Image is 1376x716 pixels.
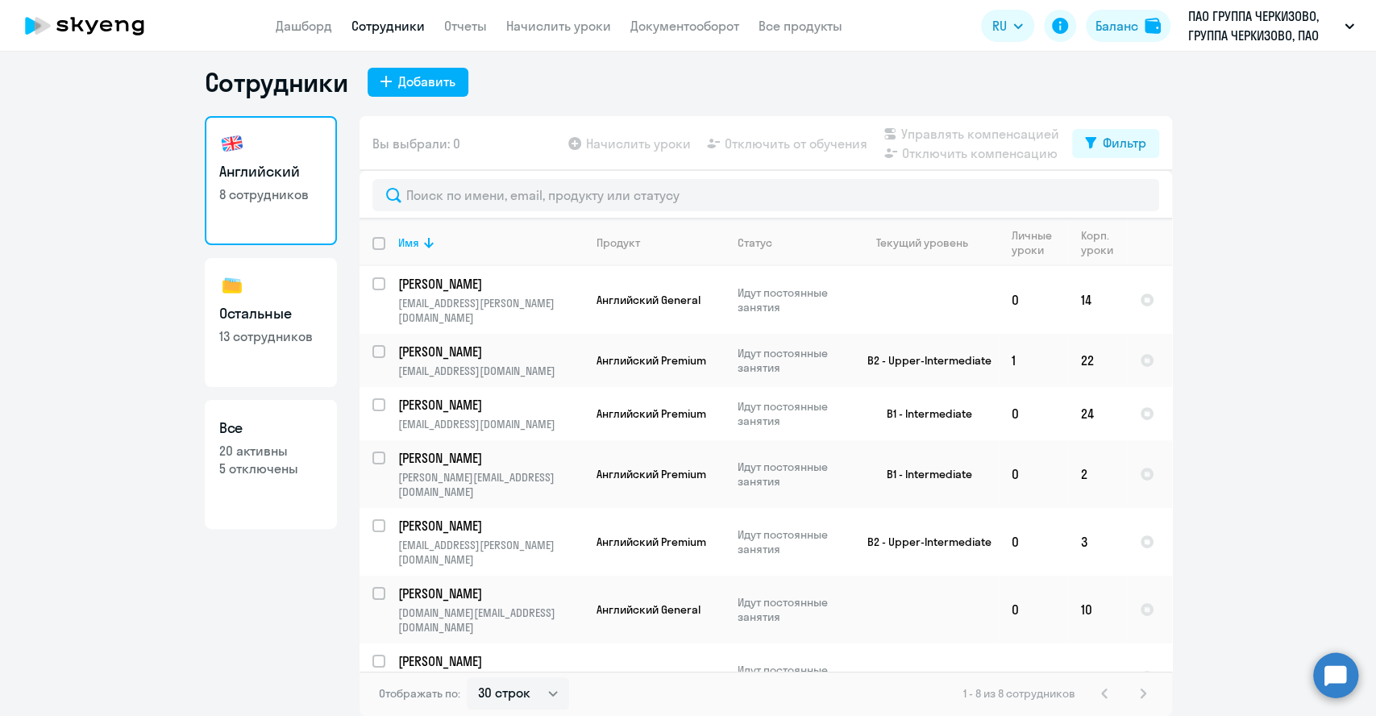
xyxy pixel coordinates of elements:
a: Отчеты [444,18,487,34]
div: Текущий уровень [876,235,968,250]
a: Документооборот [630,18,739,34]
td: B2 - Upper-Intermediate [849,508,999,576]
p: Идут постоянные занятия [738,399,848,428]
td: 14 [1068,266,1127,334]
div: Личные уроки [1012,228,1067,257]
span: Вы выбрали: 0 [372,134,460,153]
span: Английский General [597,670,700,685]
p: [PERSON_NAME] [398,396,580,414]
td: 0 [999,387,1068,440]
p: [PERSON_NAME] [398,652,580,670]
p: 8 сотрудников [219,185,322,203]
button: Фильтр [1072,129,1159,158]
p: [DOMAIN_NAME][EMAIL_ADDRESS][DOMAIN_NAME] [398,606,583,635]
button: Добавить [368,68,468,97]
p: [PERSON_NAME] [398,517,580,535]
div: Фильтр [1103,133,1146,152]
td: B2 - Upper-Intermediate [849,334,999,387]
a: Сотрудники [351,18,425,34]
img: balance [1145,18,1161,34]
p: [EMAIL_ADDRESS][DOMAIN_NAME] [398,364,583,378]
p: [EMAIL_ADDRESS][PERSON_NAME][DOMAIN_NAME] [398,296,583,325]
a: [PERSON_NAME] [398,652,583,670]
span: Английский Premium [597,353,706,368]
a: Дашборд [276,18,332,34]
a: Все20 активны5 отключены [205,400,337,529]
input: Поиск по имени, email, продукту или статусу [372,179,1159,211]
td: B1 - Intermediate [849,440,999,508]
div: Корп. уроки [1081,228,1126,257]
button: RU [981,10,1034,42]
div: Продукт [597,235,724,250]
p: [PERSON_NAME] [398,585,580,602]
div: Текущий уровень [862,235,998,250]
a: Начислить уроки [506,18,611,34]
a: [PERSON_NAME] [398,343,583,360]
p: Идут постоянные занятия [738,527,848,556]
p: Идут постоянные занятия [738,595,848,624]
td: 0 [999,440,1068,508]
td: 0 [999,266,1068,334]
p: [PERSON_NAME][EMAIL_ADDRESS][DOMAIN_NAME] [398,470,583,499]
span: 1 - 8 из 8 сотрудников [963,686,1075,701]
td: 24 [1068,387,1127,440]
p: 13 сотрудников [219,327,322,345]
p: [PERSON_NAME] [398,343,580,360]
a: [PERSON_NAME] [398,585,583,602]
div: Имя [398,235,419,250]
span: Английский General [597,602,700,617]
td: 3 [1068,508,1127,576]
a: Английский8 сотрудников [205,116,337,245]
span: Английский Premium [597,467,706,481]
a: Остальные13 сотрудников [205,258,337,387]
div: Статус [738,235,848,250]
h3: Остальные [219,303,322,324]
span: Английский Premium [597,406,706,421]
h3: Все [219,418,322,439]
p: ПАО ГРУППА ЧЕРКИЗОВО, ГРУППА ЧЕРКИЗОВО, ПАО [1188,6,1338,45]
td: 0 [999,508,1068,576]
td: B1 - Intermediate [849,387,999,440]
a: [PERSON_NAME] [398,449,583,467]
h3: Английский [219,161,322,182]
p: [EMAIL_ADDRESS][PERSON_NAME][DOMAIN_NAME] [398,538,583,567]
img: others [219,273,245,298]
div: Баланс [1095,16,1138,35]
a: [PERSON_NAME] [398,396,583,414]
button: Балансbalance [1086,10,1170,42]
h1: Сотрудники [205,66,348,98]
td: 22 [1068,334,1127,387]
button: ПАО ГРУППА ЧЕРКИЗОВО, ГРУППА ЧЕРКИЗОВО, ПАО [1180,6,1362,45]
p: Идут постоянные занятия [738,285,848,314]
p: 20 активны [219,442,322,460]
p: Идут постоянные занятия [738,663,848,692]
p: Идут постоянные занятия [738,346,848,375]
td: 0 [999,576,1068,643]
a: [PERSON_NAME] [398,517,583,535]
div: Личные уроки [1012,228,1057,257]
span: Отображать по: [379,686,460,701]
span: RU [992,16,1007,35]
a: Все продукты [759,18,842,34]
div: Добавить [398,72,455,91]
span: Английский Premium [597,535,706,549]
img: english [219,131,245,156]
p: [PERSON_NAME] [398,449,580,467]
td: A1 - Elementary [849,643,999,711]
td: 0 [999,643,1068,711]
td: 23 [1068,643,1127,711]
span: Английский General [597,293,700,307]
div: Корп. уроки [1081,228,1116,257]
p: 5 отключены [219,460,322,477]
div: Статус [738,235,772,250]
td: 1 [999,334,1068,387]
p: Идут постоянные занятия [738,460,848,489]
div: Имя [398,235,583,250]
a: [PERSON_NAME] [398,275,583,293]
td: 10 [1068,576,1127,643]
td: 2 [1068,440,1127,508]
p: [PERSON_NAME] [398,275,580,293]
div: Продукт [597,235,640,250]
p: [EMAIL_ADDRESS][DOMAIN_NAME] [398,417,583,431]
